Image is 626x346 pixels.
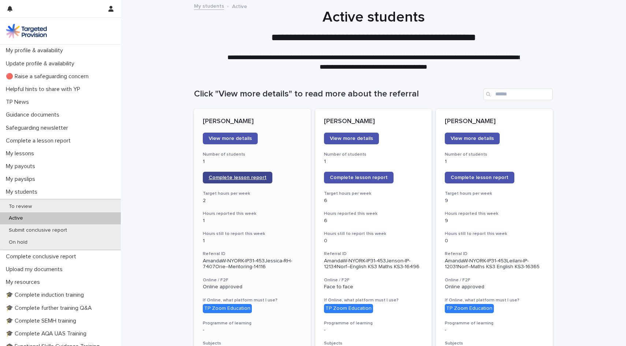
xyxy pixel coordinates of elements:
[3,99,35,106] p: TP News
[445,320,544,326] h3: Programme of learning
[3,150,40,157] p: My lessons
[3,86,86,93] p: Helpful hints to share with YP
[3,253,82,260] p: Complete conclusive report
[194,89,480,99] h1: Click "View more details" to read more about the referral
[324,320,423,326] h3: Programme of learning
[445,218,544,224] p: 9
[445,191,544,197] h3: Target hours per week
[209,175,267,180] span: Complete lesson report
[445,258,544,270] p: AmandaW-NYORK-IP31-453Leilani-IP-12031Norf--Maths KS3 English KS3-16365
[445,304,494,313] div: TP Zoom Education
[6,24,47,38] img: M5nRWzHhSzIhMunXDL62
[324,218,423,224] p: 6
[232,2,247,10] p: Active
[324,191,423,197] h3: Target hours per week
[3,47,69,54] p: My profile & availability
[3,292,90,299] p: 🎓 Complete induction training
[209,136,252,141] span: View more details
[3,111,65,118] p: Guidance documents
[324,277,423,283] h3: Online / F2F
[3,266,68,273] p: Upload my documents
[203,198,302,204] p: 2
[324,152,423,157] h3: Number of students
[3,137,77,144] p: Complete a lesson report
[324,133,379,144] a: View more details
[324,211,423,217] h3: Hours reported this week
[445,238,544,244] p: 0
[203,297,302,303] h3: If Online, what platform must I use?
[445,198,544,204] p: 9
[324,251,423,257] h3: Referral ID
[445,327,544,333] p: -
[3,318,82,324] p: 🎓 Complete SEMH training
[203,118,302,126] p: [PERSON_NAME]
[3,176,41,183] p: My payslips
[203,277,302,283] h3: Online / F2F
[324,258,423,270] p: AmandaW-NYORK-IP31-453Jenson-IP-12134Norf--English KS3 Maths KS3-16496
[330,136,373,141] span: View more details
[3,239,33,246] p: On hold
[324,231,423,237] h3: Hours still to report this week
[451,175,508,180] span: Complete lesson report
[445,251,544,257] h3: Referral ID
[445,284,544,290] p: Online approved
[445,231,544,237] h3: Hours still to report this week
[324,304,373,313] div: TP Zoom Education
[3,189,43,195] p: My students
[203,258,302,270] p: AmandaW-NYORK-IP31-453Jessica-RH-7407Orie--Mentoring-14116
[203,159,302,165] p: 1
[324,238,423,244] p: 0
[194,1,224,10] a: My students
[324,327,423,333] p: -
[483,88,553,100] input: Search
[203,320,302,326] h3: Programme of learning
[3,204,38,210] p: To review
[324,118,423,126] p: [PERSON_NAME]
[203,218,302,224] p: 1
[445,159,544,165] p: 1
[203,191,302,197] h3: Target hours per week
[203,238,302,244] p: 1
[324,172,394,183] a: Complete lesson report
[3,305,98,312] p: 🎓 Complete further training Q&A
[3,227,73,233] p: Submit conclusive report
[203,172,272,183] a: Complete lesson report
[3,330,92,337] p: 🎓 Complete AQA UAS Training
[445,133,500,144] a: View more details
[203,152,302,157] h3: Number of students
[451,136,494,141] span: View more details
[445,172,514,183] a: Complete lesson report
[203,251,302,257] h3: Referral ID
[445,277,544,283] h3: Online / F2F
[445,152,544,157] h3: Number of students
[203,327,302,333] p: -
[203,231,302,237] h3: Hours still to report this week
[203,284,302,290] p: Online approved
[324,284,423,290] p: Face to face
[330,175,388,180] span: Complete lesson report
[3,279,46,286] p: My resources
[203,304,252,313] div: TP Zoom Education
[203,133,258,144] a: View more details
[3,125,74,132] p: Safeguarding newsletter
[445,118,544,126] p: [PERSON_NAME]
[3,73,94,80] p: 🔴 Raise a safeguarding concern
[3,60,80,67] p: Update profile & availability
[324,297,423,303] h3: If Online, what platform must I use?
[3,215,29,221] p: Active
[3,163,41,170] p: My payouts
[203,211,302,217] h3: Hours reported this week
[324,198,423,204] p: 6
[324,159,423,165] p: 1
[445,211,544,217] h3: Hours reported this week
[445,297,544,303] h3: If Online, what platform must I use?
[194,8,553,26] h1: Active students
